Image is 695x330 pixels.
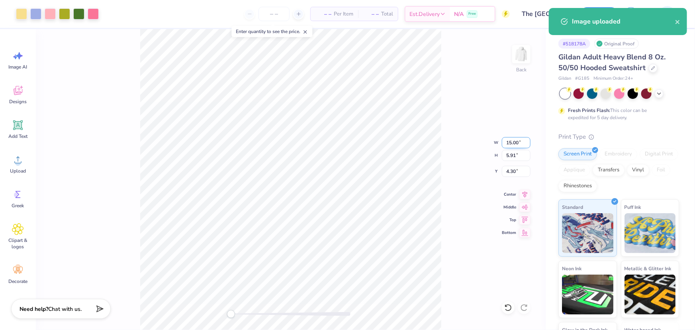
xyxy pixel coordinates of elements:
div: Accessibility label [227,310,235,318]
button: close [675,17,681,26]
img: Metallic & Glitter Ink [625,275,676,314]
div: Print Type [558,132,679,141]
span: Metallic & Glitter Ink [625,264,672,273]
img: Kendra Jingco [660,6,675,22]
div: Original Proof [594,39,639,49]
span: N/A [454,10,464,18]
div: Rhinestones [558,180,597,192]
div: Transfers [593,164,625,176]
span: Est. Delivery [409,10,440,18]
div: Vinyl [627,164,649,176]
img: Puff Ink [625,213,676,253]
span: # G185 [575,75,589,82]
span: Greek [12,202,24,209]
div: Screen Print [558,148,597,160]
div: Applique [558,164,590,176]
span: Chat with us. [48,305,82,313]
span: Gildan Adult Heavy Blend 8 Oz. 50/50 Hooded Sweatshirt [558,52,666,73]
span: – – [315,10,331,18]
img: Neon Ink [562,275,613,314]
strong: Fresh Prints Flash: [568,107,610,114]
span: Per Item [334,10,353,18]
span: Middle [502,204,516,210]
span: Clipart & logos [5,237,31,250]
span: Standard [562,203,583,211]
span: – – [363,10,379,18]
input: – – [258,7,290,21]
span: Center [502,191,516,198]
span: Add Text [8,133,27,139]
span: Bottom [502,230,516,236]
span: Decorate [8,278,27,285]
img: Back [513,46,529,62]
span: Top [502,217,516,223]
div: Image uploaded [572,17,675,26]
div: Enter quantity to see the price. [231,26,312,37]
span: Puff Ink [625,203,641,211]
strong: Need help? [20,305,48,313]
span: Image AI [9,64,27,70]
div: Digital Print [640,148,678,160]
span: Neon Ink [562,264,581,273]
div: Foil [652,164,670,176]
span: Free [468,11,476,17]
input: Untitled Design [516,6,574,22]
span: Designs [9,98,27,105]
a: KJ [648,6,679,22]
span: Total [381,10,393,18]
span: Gildan [558,75,571,82]
span: Upload [10,168,26,174]
div: Back [516,66,527,73]
img: Standard [562,213,613,253]
div: # 518178A [558,39,590,49]
span: Minimum Order: 24 + [593,75,633,82]
div: Embroidery [599,148,637,160]
div: This color can be expedited for 5 day delivery. [568,107,666,121]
